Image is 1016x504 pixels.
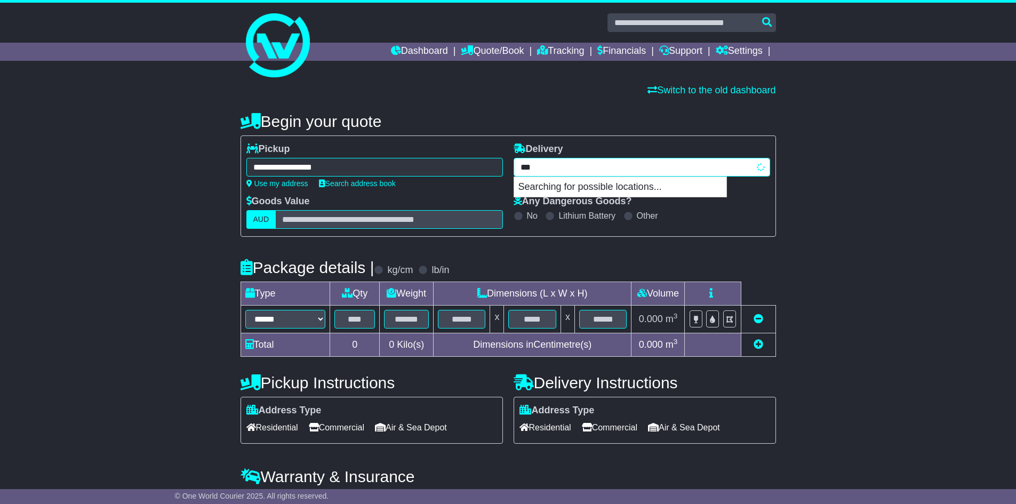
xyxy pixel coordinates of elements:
[647,85,775,95] a: Switch to the old dashboard
[537,43,584,61] a: Tracking
[519,405,595,417] label: Address Type
[175,492,329,500] span: © One World Courier 2025. All rights reserved.
[527,211,538,221] label: No
[434,282,631,306] td: Dimensions (L x W x H)
[674,338,678,346] sup: 3
[461,43,524,61] a: Quote/Book
[639,314,663,324] span: 0.000
[241,468,776,485] h4: Warranty & Insurance
[514,374,776,391] h4: Delivery Instructions
[561,306,574,333] td: x
[674,312,678,320] sup: 3
[330,282,380,306] td: Qty
[391,43,448,61] a: Dashboard
[246,419,298,436] span: Residential
[639,339,663,350] span: 0.000
[514,177,726,197] p: Searching for possible locations...
[659,43,702,61] a: Support
[716,43,763,61] a: Settings
[754,339,763,350] a: Add new item
[241,374,503,391] h4: Pickup Instructions
[648,419,720,436] span: Air & Sea Depot
[490,306,504,333] td: x
[319,179,396,188] a: Search address book
[666,314,678,324] span: m
[246,196,310,207] label: Goods Value
[375,419,447,436] span: Air & Sea Depot
[514,158,770,177] typeahead: Please provide city
[666,339,678,350] span: m
[387,265,413,276] label: kg/cm
[246,210,276,229] label: AUD
[380,333,434,357] td: Kilo(s)
[558,211,615,221] label: Lithium Battery
[241,259,374,276] h4: Package details |
[241,113,776,130] h4: Begin your quote
[754,314,763,324] a: Remove this item
[631,282,685,306] td: Volume
[431,265,449,276] label: lb/in
[389,339,394,350] span: 0
[514,196,632,207] label: Any Dangerous Goods?
[241,333,330,357] td: Total
[582,419,637,436] span: Commercial
[330,333,380,357] td: 0
[246,405,322,417] label: Address Type
[597,43,646,61] a: Financials
[309,419,364,436] span: Commercial
[246,143,290,155] label: Pickup
[519,419,571,436] span: Residential
[637,211,658,221] label: Other
[514,143,563,155] label: Delivery
[380,282,434,306] td: Weight
[241,282,330,306] td: Type
[434,333,631,357] td: Dimensions in Centimetre(s)
[246,179,308,188] a: Use my address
